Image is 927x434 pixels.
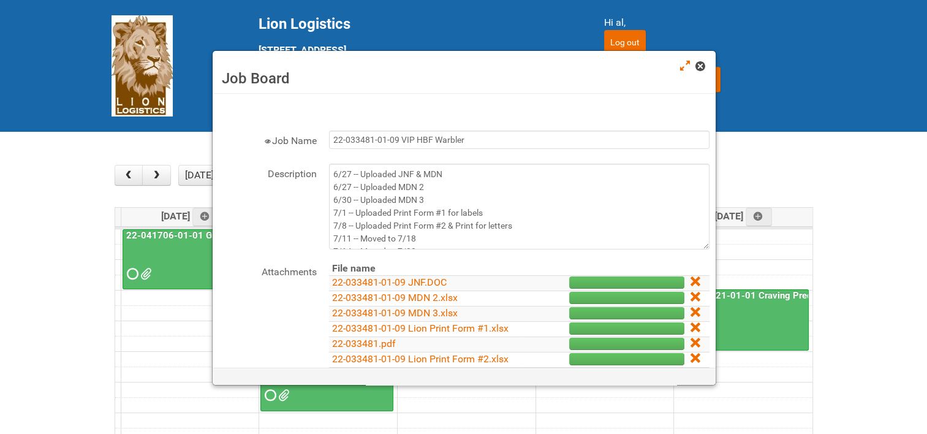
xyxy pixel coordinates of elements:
[329,164,709,249] textarea: 6/27 -- Uploaded JNF & MDN 6/27 -- Uploaded MDN 2 6/30 -- Uploaded MDN 3 7/1 -- Uploaded Print Fo...
[259,15,350,32] span: Lion Logistics
[332,353,509,365] a: 22-033481-01-09 Lion Print Form #2.xlsx
[219,262,317,280] label: Attachments
[192,208,219,226] a: Add an event
[676,290,866,301] a: 21-092421-01-01 Craving Prediction Vantis
[259,15,573,102] div: [STREET_ADDRESS] [GEOGRAPHIC_DATA] tel: [PHONE_NUMBER]
[112,15,173,116] img: Lion Logistics
[123,229,255,290] a: 22-041706-01-01 GBG Pepsi ZS CLT
[675,289,809,350] a: 21-092421-01-01 Craving Prediction Vantis
[604,30,646,55] input: Log out
[332,322,509,334] a: 22-033481-01-09 Lion Print Form #1.xlsx
[329,262,522,276] th: File name
[127,270,135,278] span: Requested
[278,391,287,400] span: 22-022331-01-06 #3.csv 22-022331-01-06 MOR #3.xlsm 22-022331-01-06 JNF #2.doc
[178,165,220,186] button: [DATE]
[332,292,458,303] a: 22-033481-01-09 MDN 2.xlsx
[219,164,317,181] label: Description
[714,210,773,222] span: [DATE]
[222,69,706,88] h3: Job Board
[140,270,149,278] span: 22-041706-01-01 MOR.xlsm 22-041706-01-01 Lion.xlsx 22-041706-01-01 MDN 2.xlsx 22-041706-01-01 JNF...
[219,131,317,148] label: Job Name
[604,15,816,30] div: Hi al,
[124,230,284,241] a: 22-041706-01-01 GBG Pepsi ZS CLT
[332,276,447,288] a: 22-033481-01-09 JNF.DOC
[112,59,173,71] a: Lion Logistics
[746,208,773,226] a: Add an event
[161,210,219,222] span: [DATE]
[265,391,273,400] span: Requested
[332,307,458,319] a: 22-033481-01-09 MDN 3.xlsx
[332,338,396,349] a: 22-033481.pdf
